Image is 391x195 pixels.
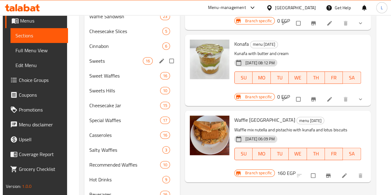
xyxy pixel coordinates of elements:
button: show more [354,92,368,106]
span: 15 [160,103,170,108]
span: menu [DATE] [250,41,278,48]
span: 23 [160,14,170,19]
span: Sweets Hills [89,87,160,94]
div: Menu-management [208,4,246,11]
button: TH [307,71,325,84]
div: menu Ramadan [296,117,324,124]
span: TH [309,149,322,158]
span: Choice Groups [19,76,63,84]
span: [DATE] 08:12 PM [243,60,277,66]
span: Cheesecake Jar [89,102,160,109]
a: Grocery Checklist [5,162,68,176]
span: SU [237,149,250,158]
div: [GEOGRAPHIC_DATA] [275,4,316,11]
button: TU [271,71,289,84]
div: Cheesecake Slices [89,28,162,35]
span: Recommended Waffles [89,161,160,168]
span: Menu disclaimer [19,121,63,128]
span: Konafa [234,39,249,49]
div: items [162,176,170,183]
svg: Show Choices [357,20,363,26]
a: Menu disclaimer [5,117,68,132]
span: 1.0.0 [22,182,32,190]
h6: 160 EGP [277,169,295,177]
button: sort-choices [278,92,292,106]
button: edit [158,57,167,65]
button: SU [234,148,253,160]
div: Cinnabon6 [84,39,180,53]
a: Coupons [5,87,68,102]
span: L [380,4,383,11]
div: Casseroles16 [84,128,180,142]
span: Edit Menu [15,61,63,69]
span: Coupons [19,91,63,99]
span: 6 [163,43,170,49]
img: Konafa [190,40,229,79]
span: Special Waffles [89,117,160,124]
div: Casseroles [89,131,160,139]
button: FR [325,71,343,84]
span: Salty Waffles [89,146,162,154]
span: Branch specific [243,170,274,176]
button: Branch-specific-item [307,92,321,106]
div: Cheesecake Jar15 [84,98,180,113]
div: items [160,117,170,124]
span: Full Menu View [15,47,63,54]
span: Menus [20,17,63,24]
button: WE [289,71,307,84]
a: Full Menu View [11,43,68,58]
div: items [162,28,170,35]
button: delete [339,92,354,106]
span: Upsell [19,136,63,143]
span: SA [345,73,358,82]
div: Hot Drinks9 [84,172,180,187]
button: MO [253,148,270,160]
div: items [160,131,170,139]
a: Sections [11,28,68,43]
div: Waffle Sandwish23 [84,9,180,24]
div: Salty Waffles3 [84,142,180,157]
button: SU [234,71,253,84]
button: WE [289,148,307,160]
a: Edit Menu [11,58,68,73]
span: Version: [6,182,21,190]
span: 16 [160,73,170,79]
span: 16 [160,132,170,138]
span: menu [DATE] [297,117,324,124]
a: Edit menu item [341,172,349,179]
span: FR [327,149,340,158]
a: Choice Groups [5,73,68,87]
a: Coverage Report [5,147,68,162]
span: Hot Drinks [89,176,162,183]
div: Sweet Waffles16 [84,68,180,83]
span: 3 [163,147,170,153]
span: WE [291,73,304,82]
span: TU [273,73,286,82]
div: items [160,13,170,20]
p: Kunafa with butter and cream [234,50,361,57]
button: show more [354,16,368,30]
span: 9 [163,177,170,183]
span: SA [345,149,358,158]
span: 5 [163,28,170,34]
button: SA [343,71,361,84]
span: TU [273,149,286,158]
span: Select to update [292,17,305,29]
button: TH [307,148,325,160]
span: 10 [160,162,170,168]
span: TH [309,73,322,82]
span: Waffle [GEOGRAPHIC_DATA] [234,115,295,125]
span: FR [327,73,340,82]
span: SU [237,73,250,82]
img: Waffle Dubai [190,116,229,155]
div: Cinnabon [89,42,162,50]
span: MO [255,149,268,158]
span: 10 [160,88,170,94]
span: Coverage Report [19,150,63,158]
span: 17 [160,117,170,123]
span: MO [255,73,268,82]
button: TU [271,148,289,160]
button: Branch-specific-item [307,16,321,30]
